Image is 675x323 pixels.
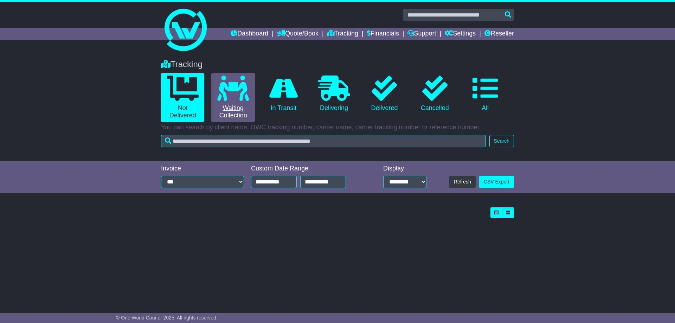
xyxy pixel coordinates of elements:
a: Tracking [327,28,358,40]
button: Search [489,135,514,147]
a: Not Delivered [161,73,204,122]
p: You can search by client name, OWC tracking number, carrier name, carrier tracking number or refe... [161,124,514,131]
a: Settings [445,28,476,40]
div: Invoice [161,165,244,173]
div: Custom Date Range [251,165,364,173]
div: Tracking [157,59,517,70]
a: Cancelled [413,73,456,115]
a: Waiting Collection [211,73,255,122]
a: In Transit [262,73,305,115]
a: Financials [367,28,399,40]
div: Display [383,165,426,173]
button: Refresh [449,176,476,188]
a: CSV Export [479,176,514,188]
a: Delivering [312,73,355,115]
a: Delivered [363,73,406,115]
span: © One World Courier 2025. All rights reserved. [116,315,218,321]
a: Support [407,28,436,40]
a: Quote/Book [277,28,319,40]
a: All [464,73,507,115]
a: Reseller [484,28,514,40]
a: Dashboard [231,28,268,40]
